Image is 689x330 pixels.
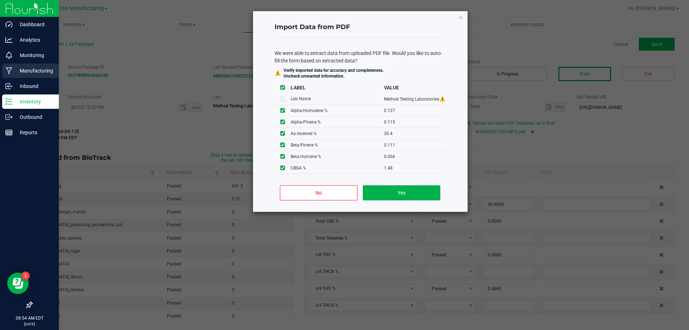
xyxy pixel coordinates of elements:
td: Lab Name [291,93,384,105]
inline-svg: Inventory [5,98,13,105]
span: Beta-Pinene % [291,143,318,148]
inline-svg: Outbound [5,113,13,121]
span: Alpha-Humulene % [291,108,328,113]
button: No [280,185,357,200]
p: Reports [13,128,56,137]
inline-svg: Analytics [5,36,13,43]
p: Dashboard [13,20,56,29]
p: 08:54 AM EDT [3,315,56,321]
th: LABEL [291,82,384,93]
input: undefined [280,131,285,136]
td: 1.48 [384,162,446,174]
td: 0.066 [384,151,446,162]
p: Inventory [13,97,56,106]
inline-svg: Inbound [5,83,13,90]
p: Verify imported data for accuracy and completeness. Uncheck unwanted information. [283,68,384,79]
iframe: Resource center [7,273,29,294]
span: Alpha-Pinene % [291,120,321,125]
div: We were able to extract data from uploaded PDF file. Would you like to auto-fill the form based o... [275,50,446,65]
input: undefined [280,166,285,170]
td: Method Testing Laboratories [384,93,446,105]
inline-svg: Dashboard [5,21,13,28]
p: Manufacturing [13,66,56,75]
input: Unknown lab [280,97,285,101]
inline-svg: Monitoring [5,52,13,59]
div: ⚠️ [275,69,281,77]
td: 30.4 [384,128,446,139]
p: Outbound [13,113,56,121]
input: undefined [280,143,285,147]
span: CBGA % [291,166,306,171]
button: Close [458,13,463,22]
p: Monitoring [13,51,56,60]
p: Analytics [13,36,56,44]
input: undefined [280,154,285,159]
button: Yes [363,185,440,200]
p: Inbound [13,82,56,90]
h4: Import Data from PDF [275,23,446,32]
td: 0.115 [384,116,446,128]
span: As received % [291,131,317,136]
span: Beta-myrcene % [291,154,321,159]
p: [DATE] [3,321,56,327]
iframe: Resource center unread badge [21,271,30,280]
td: 0.111 [384,139,446,151]
inline-svg: Reports [5,129,13,136]
span: Unknown Lab [439,96,445,102]
input: undefined [280,120,285,124]
input: undefined [280,108,285,113]
inline-svg: Manufacturing [5,67,13,74]
th: VALUE [384,82,446,93]
td: 0.127 [384,105,446,116]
